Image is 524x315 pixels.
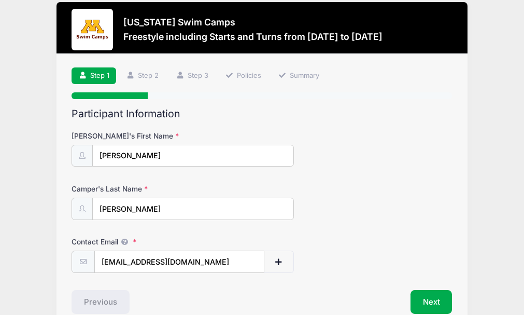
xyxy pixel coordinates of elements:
button: Next [410,290,452,314]
a: Step 3 [169,67,215,85]
label: Contact Email [72,237,199,247]
h3: [US_STATE] Swim Camps [123,17,383,28]
input: email@email.com [94,251,264,273]
a: Policies [218,67,268,85]
a: Step 1 [72,67,116,85]
a: Step 2 [120,67,166,85]
label: [PERSON_NAME]'s First Name [72,131,199,141]
a: Summary [271,67,326,85]
h3: Freestyle including Starts and Turns from [DATE] to [DATE] [123,31,383,42]
input: Camper's First Name [92,145,293,167]
h2: Participant Information [72,108,452,120]
label: Camper's Last Name [72,184,199,194]
input: Camper's Last Name [92,198,293,220]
